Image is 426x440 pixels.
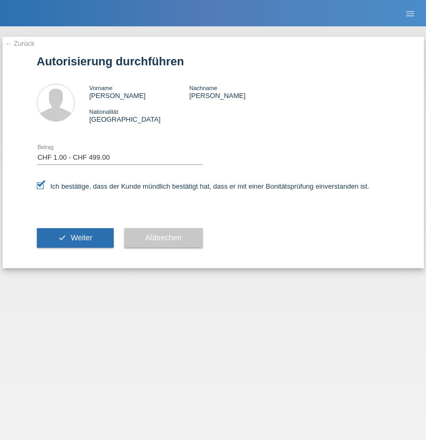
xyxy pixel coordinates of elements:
[189,85,217,91] span: Nachname
[400,10,421,16] a: menu
[58,233,66,242] i: check
[90,85,113,91] span: Vorname
[90,84,190,100] div: [PERSON_NAME]
[124,228,203,248] button: Abbrechen
[90,107,190,123] div: [GEOGRAPHIC_DATA]
[90,109,118,115] span: Nationalität
[145,233,182,242] span: Abbrechen
[189,84,289,100] div: [PERSON_NAME]
[37,55,390,68] h1: Autorisierung durchführen
[37,182,370,190] label: Ich bestätige, dass der Kunde mündlich bestätigt hat, dass er mit einer Bonitätsprüfung einversta...
[37,228,114,248] button: check Weiter
[5,40,35,47] a: ← Zurück
[405,8,415,19] i: menu
[71,233,92,242] span: Weiter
